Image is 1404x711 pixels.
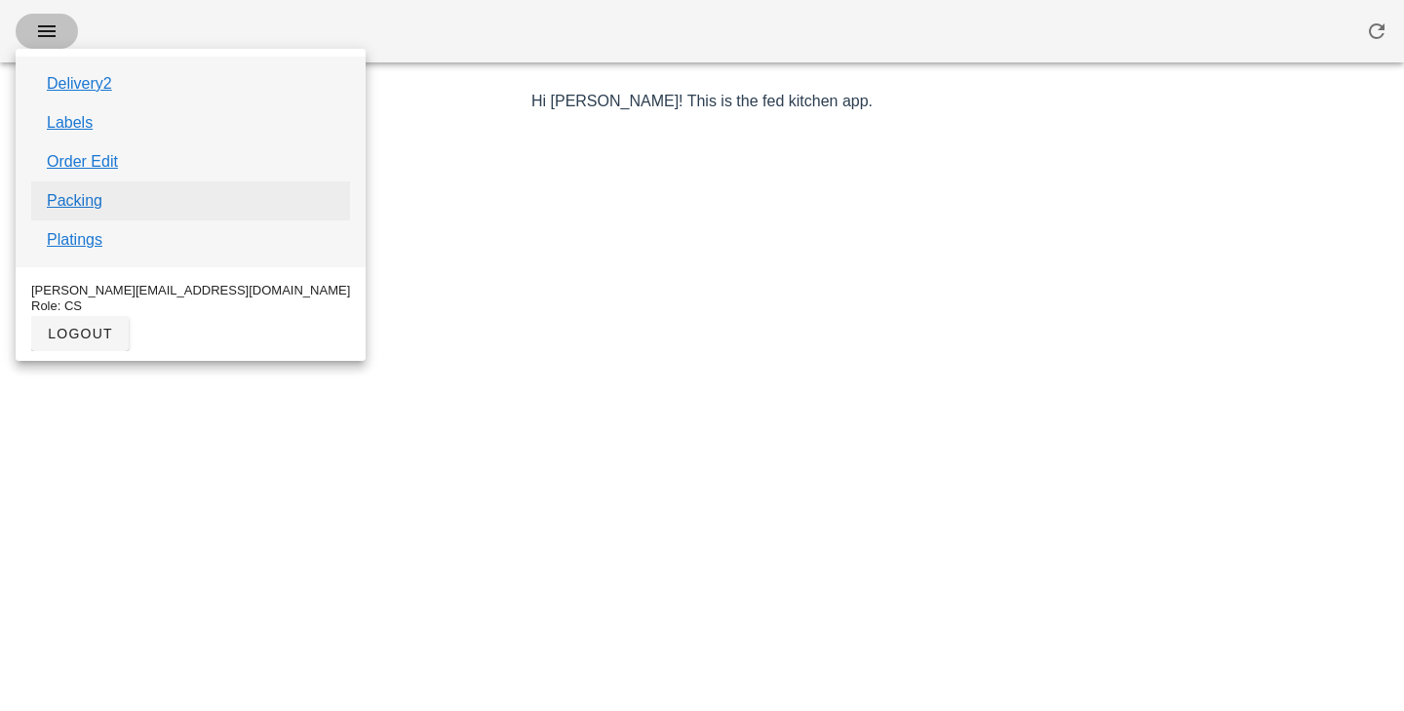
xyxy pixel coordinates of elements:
[47,326,113,341] span: logout
[47,150,118,174] a: Order Edit
[47,72,112,96] a: Delivery2
[31,283,350,298] div: [PERSON_NAME][EMAIL_ADDRESS][DOMAIN_NAME]
[47,111,93,135] a: Labels
[47,228,102,252] a: Platings
[136,90,1268,113] p: Hi [PERSON_NAME]! This is the fed kitchen app.
[31,316,129,351] button: logout
[47,189,102,213] a: Packing
[31,298,350,314] div: Role: CS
